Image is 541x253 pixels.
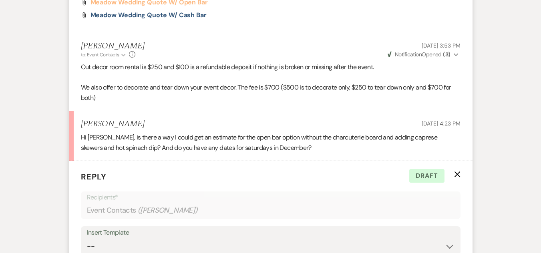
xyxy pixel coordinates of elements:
[81,82,461,103] p: We also offer to decorate and tear down your event decor. The fee is $700 ($500 is to decorate on...
[87,227,455,239] div: Insert Template
[422,42,460,49] span: [DATE] 3:53 PM
[422,120,460,127] span: [DATE] 4:23 PM
[81,119,145,129] h5: [PERSON_NAME]
[386,50,461,59] button: NotificationOpened (3)
[87,203,455,218] div: Event Contacts
[81,62,461,72] p: Out decor room rental is $250 and $100 is a refundable deposit if nothing is broken or missing af...
[81,51,127,58] button: to: Event Contacts
[81,52,119,58] span: to: Event Contacts
[91,12,207,18] a: Meadow Wedding Quote w/ Cash Bar
[81,171,107,182] span: Reply
[91,11,207,19] span: Meadow Wedding Quote w/ Cash Bar
[87,192,455,203] p: Recipients*
[81,132,461,153] p: Hi [PERSON_NAME], is there a way I could get an estimate for the open bar option without the char...
[388,51,450,58] span: Opened
[443,51,450,58] strong: ( 3 )
[81,41,145,51] h5: [PERSON_NAME]
[409,169,444,183] span: Draft
[395,51,422,58] span: Notification
[138,205,198,216] span: ( [PERSON_NAME] )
